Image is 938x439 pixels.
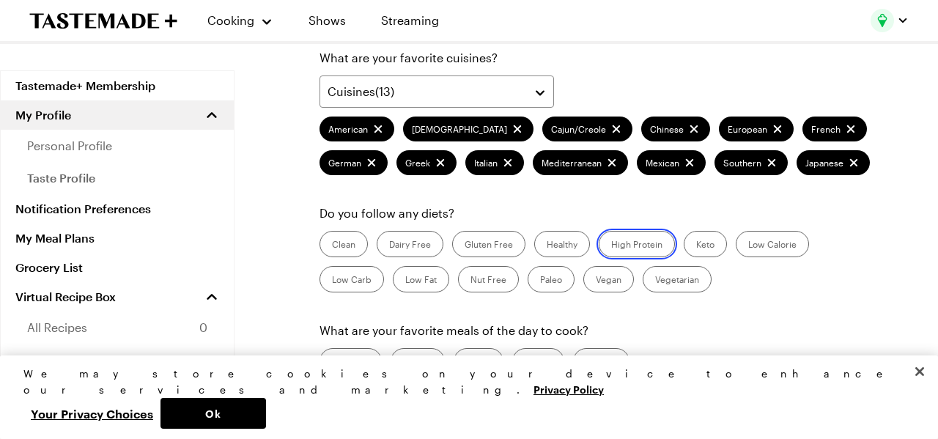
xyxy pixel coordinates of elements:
p: Do you follow any diets? [320,204,879,222]
span: Cajun/Creole [551,122,606,136]
button: remove Cajun/Creole [609,122,624,136]
label: Breakfast [320,348,382,375]
label: Clean [320,231,368,257]
label: Keto [684,231,727,257]
button: remove Greek [433,155,448,170]
div: We may store cookies on your device to enhance our services and marketing. [23,366,902,398]
label: Low Carb [320,266,384,292]
span: Virtual Recipe Box [15,289,116,304]
span: personal profile [27,137,112,155]
button: remove Japanese [846,155,861,170]
a: personal profile [1,130,234,162]
a: taste profile [1,162,234,194]
span: Italian [474,155,498,170]
span: Mexican [646,155,679,170]
label: Vegetarian [643,266,712,292]
span: French [811,122,841,136]
p: What are your favorite meals of the day to cook? [320,322,879,339]
label: Dinner [512,348,564,375]
label: Lunch [454,348,503,375]
label: Gluten Free [452,231,525,257]
label: Brunch [391,348,445,375]
a: My Meal Plans [1,224,234,253]
span: My Profile [15,108,71,122]
span: Japanese [805,155,843,170]
span: Mediterranean [542,155,602,170]
a: Notification Preferences [1,194,234,224]
span: 0 [199,319,207,336]
button: remove Asian [510,122,525,136]
button: My Profile [1,100,234,130]
button: remove American [371,122,385,136]
img: Profile picture [871,9,894,32]
label: Paleo [528,266,575,292]
span: All Recipes [27,319,87,336]
a: All Recipes0 [1,311,234,344]
span: Greek [405,155,430,170]
a: Grocery List [1,253,234,282]
button: remove German [364,155,379,170]
button: Cuisines(13) [320,75,554,108]
label: Dairy Free [377,231,443,257]
span: European [728,122,767,136]
button: remove Italian [501,155,515,170]
span: Cooking [207,13,254,27]
button: remove French [843,122,858,136]
button: remove European [770,122,785,136]
label: Vegan [583,266,634,292]
a: Tastemade+ Membership [1,71,234,100]
button: Create New Collection [1,344,234,379]
button: remove Mediterranean [605,155,619,170]
span: American [328,122,368,136]
label: Low Calorie [736,231,809,257]
label: Healthy [534,231,590,257]
a: Virtual Recipe Box [1,282,234,311]
label: Dessert [573,348,629,375]
button: Your Privacy Choices [23,398,160,429]
label: High Protein [599,231,675,257]
button: remove Chinese [687,122,701,136]
button: Cooking [207,3,273,38]
a: More information about your privacy, opens in a new tab [533,382,604,396]
span: [DEMOGRAPHIC_DATA] [412,122,507,136]
div: Cuisines ( 13 ) [328,83,524,100]
label: Nut Free [458,266,519,292]
span: Chinese [650,122,684,136]
button: remove Southern [764,155,779,170]
span: taste profile [27,169,95,187]
button: Ok [160,398,266,429]
a: To Tastemade Home Page [29,12,177,29]
button: Profile picture [871,9,909,32]
span: German [328,155,361,170]
label: Low Fat [393,266,449,292]
button: remove Mexican [682,155,697,170]
span: Create New Collection [45,354,158,369]
button: Close [904,355,936,388]
p: What are your favorite cuisines? [320,49,879,67]
span: Southern [723,155,761,170]
div: Privacy [23,366,902,429]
